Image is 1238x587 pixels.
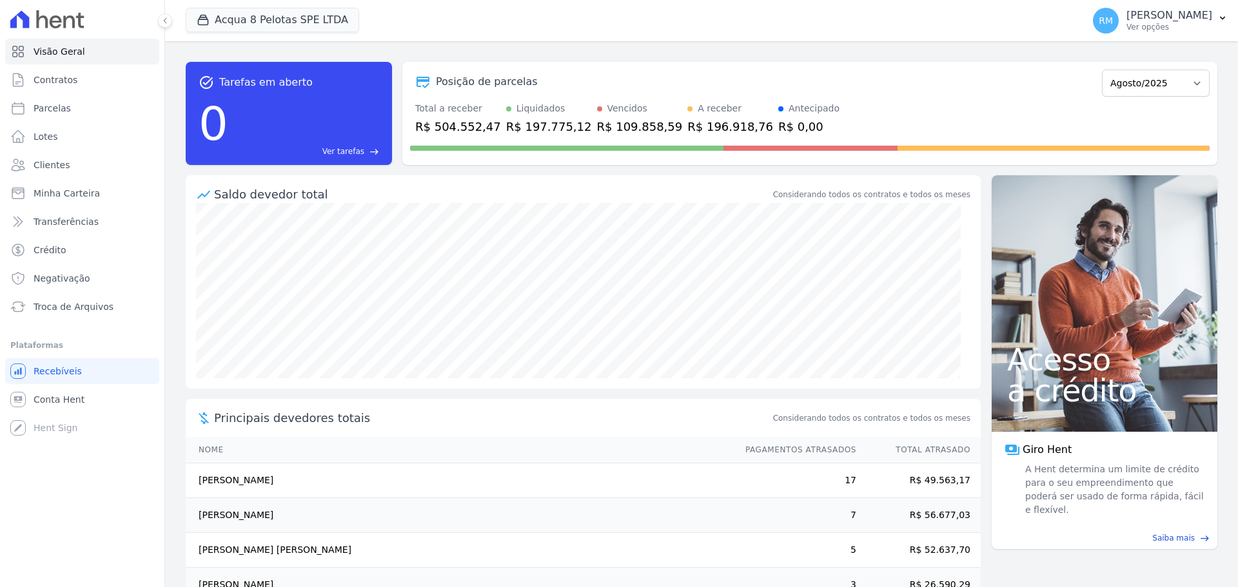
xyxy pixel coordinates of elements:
[687,118,773,135] div: R$ 196.918,76
[5,180,159,206] a: Minha Carteira
[34,244,66,256] span: Crédito
[1126,22,1212,32] p: Ver opções
[999,532,1210,544] a: Saiba mais east
[733,437,857,463] th: Pagamentos Atrasados
[857,498,981,533] td: R$ 56.677,03
[733,533,857,568] td: 5
[1023,463,1204,517] span: A Hent determina um limite de crédito para o seu empreendimento que poderá ser usado de forma ráp...
[5,294,159,320] a: Troca de Arquivos
[1152,532,1195,544] span: Saiba mais
[436,74,538,90] div: Posição de parcelas
[34,393,84,406] span: Conta Hent
[516,102,565,115] div: Liquidados
[34,215,99,228] span: Transferências
[322,146,364,157] span: Ver tarefas
[199,90,228,157] div: 0
[34,159,70,171] span: Clientes
[233,146,379,157] a: Ver tarefas east
[10,338,154,353] div: Plataformas
[186,498,733,533] td: [PERSON_NAME]
[1200,534,1210,543] span: east
[773,189,970,200] div: Considerando todos os contratos e todos os meses
[597,118,683,135] div: R$ 109.858,59
[214,409,771,427] span: Principais devedores totais
[369,147,379,157] span: east
[733,498,857,533] td: 7
[607,102,647,115] div: Vencidos
[34,130,58,143] span: Lotes
[214,186,771,203] div: Saldo devedor total
[186,533,733,568] td: [PERSON_NAME] [PERSON_NAME]
[1023,442,1072,457] span: Giro Hent
[5,237,159,263] a: Crédito
[34,365,82,378] span: Recebíveis
[733,463,857,498] td: 17
[415,118,501,135] div: R$ 504.552,47
[34,73,77,86] span: Contratos
[5,358,159,384] a: Recebíveis
[34,300,113,313] span: Troca de Arquivos
[34,102,71,115] span: Parcelas
[857,533,981,568] td: R$ 52.637,70
[186,437,733,463] th: Nome
[34,45,85,58] span: Visão Geral
[5,124,159,149] a: Lotes
[199,75,214,90] span: task_alt
[5,265,159,291] a: Negativação
[219,75,313,90] span: Tarefas em aberto
[34,272,90,285] span: Negativação
[778,118,840,135] div: R$ 0,00
[773,412,970,424] span: Considerando todos os contratos e todos os meses
[5,39,159,64] a: Visão Geral
[5,95,159,121] a: Parcelas
[186,463,733,498] td: [PERSON_NAME]
[5,67,159,93] a: Contratos
[34,187,100,200] span: Minha Carteira
[1099,16,1113,25] span: RM
[857,463,981,498] td: R$ 49.563,17
[5,152,159,178] a: Clientes
[5,387,159,412] a: Conta Hent
[698,102,742,115] div: A receber
[1007,375,1202,406] span: a crédito
[1007,344,1202,375] span: Acesso
[789,102,840,115] div: Antecipado
[415,102,501,115] div: Total a receber
[5,209,159,235] a: Transferências
[1083,3,1238,39] button: RM [PERSON_NAME] Ver opções
[857,437,981,463] th: Total Atrasado
[506,118,592,135] div: R$ 197.775,12
[1126,9,1212,22] p: [PERSON_NAME]
[186,8,359,32] button: Acqua 8 Pelotas SPE LTDA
